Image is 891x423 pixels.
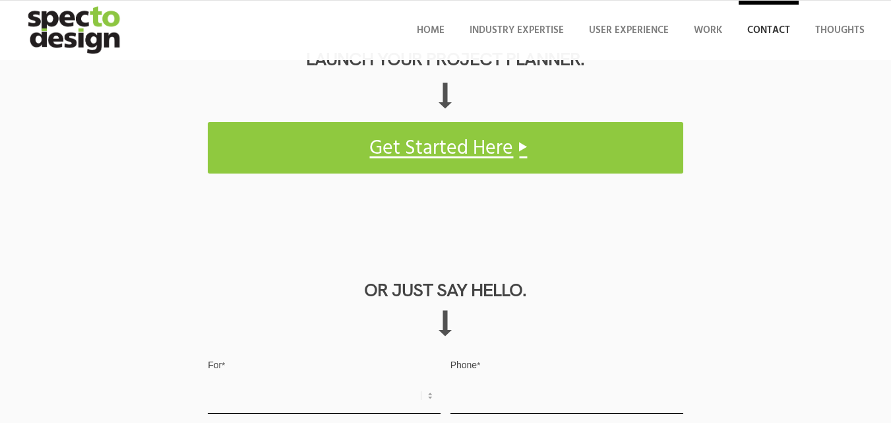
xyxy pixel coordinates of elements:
[747,22,790,38] span: Contact
[408,1,453,60] a: Home
[739,1,799,60] a: Contact
[369,133,513,164] span: Get Started Here
[807,1,873,60] a: Thoughts
[694,22,722,38] span: Work
[18,1,133,60] img: specto-logo-2020
[450,354,683,378] label: Phone
[685,1,731,60] a: Work
[461,1,572,60] a: Industry Expertise
[208,122,683,174] a: Get Started Here
[580,1,677,60] a: User Experience
[417,22,445,38] span: Home
[589,22,669,38] span: User Experience
[815,22,865,38] span: Thoughts
[208,354,441,378] label: For
[208,49,683,69] h2: Launch Your Project Planner.
[208,280,683,300] h2: Or Just Say Hello.
[470,22,564,38] span: Industry Expertise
